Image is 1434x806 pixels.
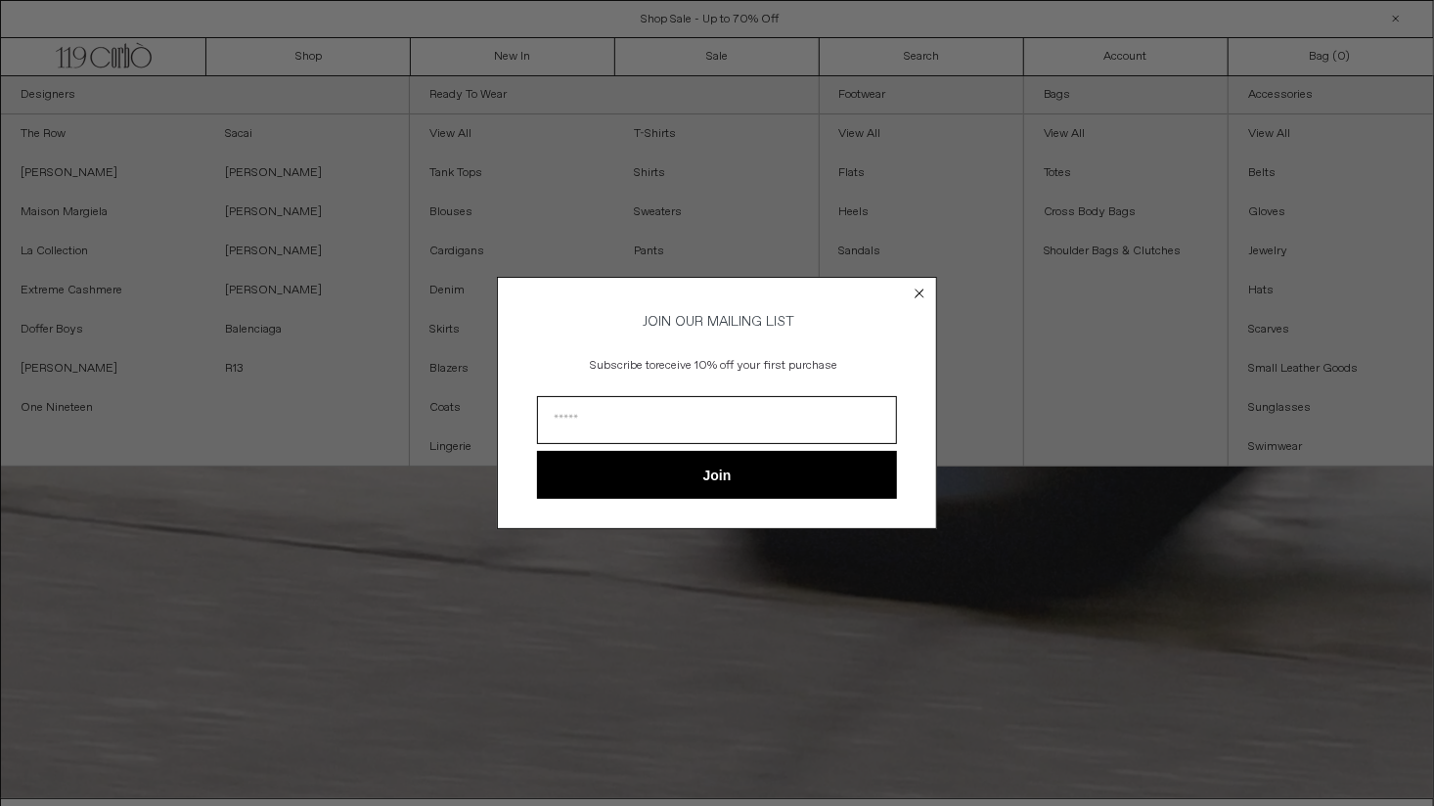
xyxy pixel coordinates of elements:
span: JOIN OUR MAILING LIST [640,313,794,331]
span: receive 10% off your first purchase [656,358,838,374]
input: Email [537,396,897,444]
button: Close dialog [910,284,929,303]
span: Subscribe to [591,358,656,374]
button: Join [537,451,897,499]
